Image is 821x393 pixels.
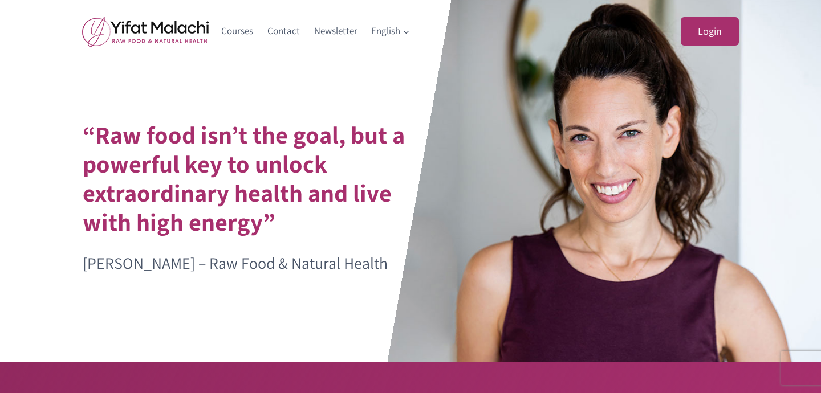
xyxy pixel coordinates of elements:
[83,251,434,276] p: [PERSON_NAME] – Raw Food & Natural Health
[214,18,261,45] a: Courses
[364,18,417,45] a: English
[83,120,434,236] h1: “Raw food isn’t the goal, but a powerful key to unlock extraordinary health and live with high en...
[371,23,410,39] span: English
[681,17,739,46] a: Login
[261,18,307,45] a: Contact
[307,18,364,45] a: Newsletter
[82,17,209,47] img: yifat_logo41_en.png
[214,18,417,45] nav: Primary Navigation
